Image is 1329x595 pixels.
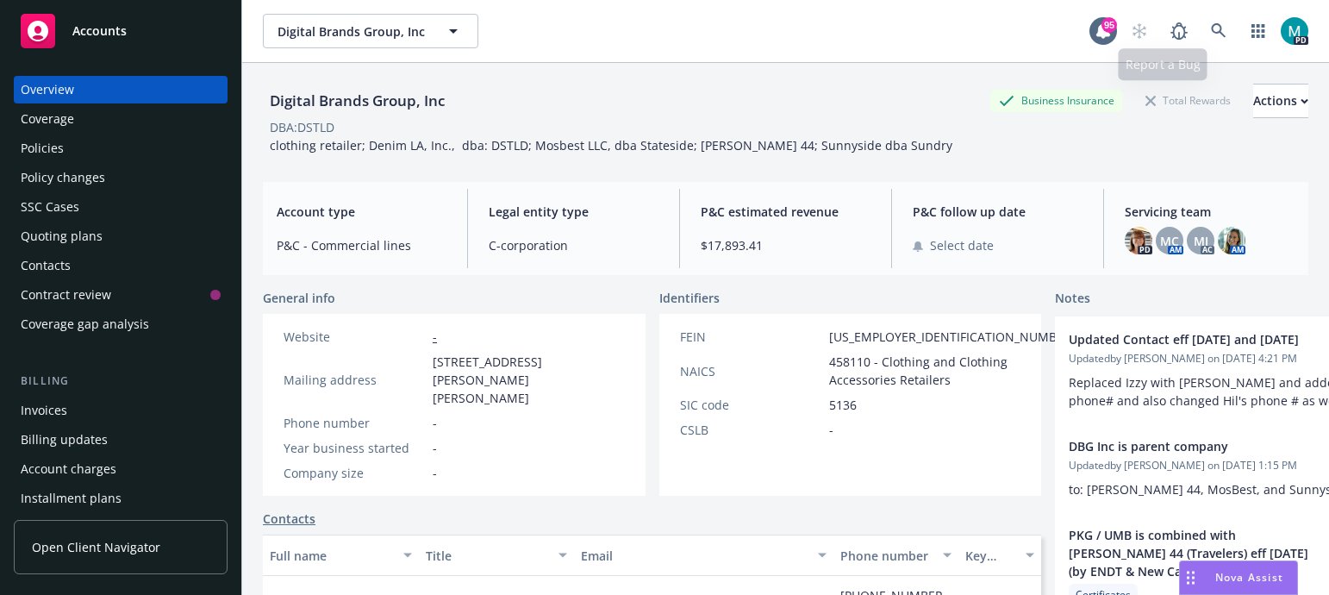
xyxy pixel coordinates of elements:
[21,281,111,309] div: Contract review
[958,535,1041,576] button: Key contact
[574,535,833,576] button: Email
[21,164,105,191] div: Policy changes
[14,193,228,221] a: SSC Cases
[1137,90,1239,111] div: Total Rewards
[14,455,228,483] a: Account charges
[1218,227,1245,254] img: photo
[1180,561,1201,594] div: Drag to move
[14,485,228,512] a: Installment plans
[489,203,658,221] span: Legal entity type
[263,14,478,48] button: Digital Brands Group, Inc
[659,289,720,307] span: Identifiers
[278,22,427,41] span: Digital Brands Group, Inc
[829,421,833,439] span: -
[1281,17,1308,45] img: photo
[581,547,808,565] div: Email
[680,328,822,346] div: FEIN
[14,426,228,454] a: Billing updates
[426,547,549,565] div: Title
[14,373,228,390] div: Billing
[14,164,228,191] a: Policy changes
[965,547,1015,565] div: Key contact
[1162,14,1196,48] a: Report a Bug
[1122,14,1157,48] a: Start snowing
[433,414,437,432] span: -
[680,362,822,380] div: NAICS
[433,353,625,407] span: [STREET_ADDRESS][PERSON_NAME][PERSON_NAME]
[1194,232,1208,250] span: MJ
[21,105,74,133] div: Coverage
[21,397,67,424] div: Invoices
[1201,14,1236,48] a: Search
[1253,84,1308,118] button: Actions
[21,222,103,250] div: Quoting plans
[1101,17,1117,33] div: 95
[1241,14,1276,48] a: Switch app
[833,535,958,576] button: Phone number
[21,193,79,221] div: SSC Cases
[829,396,857,414] span: 5136
[419,535,575,576] button: Title
[829,353,1076,389] span: 458110 - Clothing and Clothing Accessories Retailers
[433,329,437,345] a: -
[1069,526,1324,580] span: PKG / UMB is combined with [PERSON_NAME] 44 (Travelers) eff [DATE] (by ENDT & New Carrier))
[1069,330,1324,348] span: Updated Contact eff [DATE] and [DATE]
[284,439,426,457] div: Year business started
[701,236,870,254] span: $17,893.41
[14,397,228,424] a: Invoices
[263,510,315,528] a: Contacts
[14,252,228,279] a: Contacts
[14,105,228,133] a: Coverage
[1215,570,1283,585] span: Nova Assist
[277,203,446,221] span: Account type
[433,464,437,482] span: -
[14,222,228,250] a: Quoting plans
[72,24,127,38] span: Accounts
[680,421,822,439] div: CSLB
[284,371,426,389] div: Mailing address
[14,281,228,309] a: Contract review
[284,414,426,432] div: Phone number
[701,203,870,221] span: P&C estimated revenue
[1160,232,1179,250] span: MC
[1125,203,1295,221] span: Servicing team
[263,90,452,112] div: Digital Brands Group, Inc
[277,236,446,254] span: P&C - Commercial lines
[829,328,1076,346] span: [US_EMPLOYER_IDENTIFICATION_NUMBER]
[21,76,74,103] div: Overview
[21,455,116,483] div: Account charges
[21,485,122,512] div: Installment plans
[913,203,1083,221] span: P&C follow up date
[14,7,228,55] a: Accounts
[270,137,952,153] span: clothing retailer; Denim LA, Inc., dba: DSTLD; Mosbest LLC, dba Stateside; [PERSON_NAME] 44; Sunn...
[263,535,419,576] button: Full name
[21,135,64,162] div: Policies
[21,310,149,338] div: Coverage gap analysis
[14,135,228,162] a: Policies
[21,252,71,279] div: Contacts
[489,236,658,254] span: C-corporation
[990,90,1123,111] div: Business Insurance
[1055,289,1090,310] span: Notes
[14,76,228,103] a: Overview
[1253,85,1308,117] div: Actions
[284,328,426,346] div: Website
[1179,561,1298,595] button: Nova Assist
[840,547,932,565] div: Phone number
[32,538,160,556] span: Open Client Navigator
[680,396,822,414] div: SIC code
[930,236,994,254] span: Select date
[1069,437,1324,455] span: DBG Inc is parent company
[1125,227,1152,254] img: photo
[433,439,437,457] span: -
[270,118,334,136] div: DBA: DSTLD
[270,547,393,565] div: Full name
[14,310,228,338] a: Coverage gap analysis
[263,289,335,307] span: General info
[284,464,426,482] div: Company size
[21,426,108,454] div: Billing updates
